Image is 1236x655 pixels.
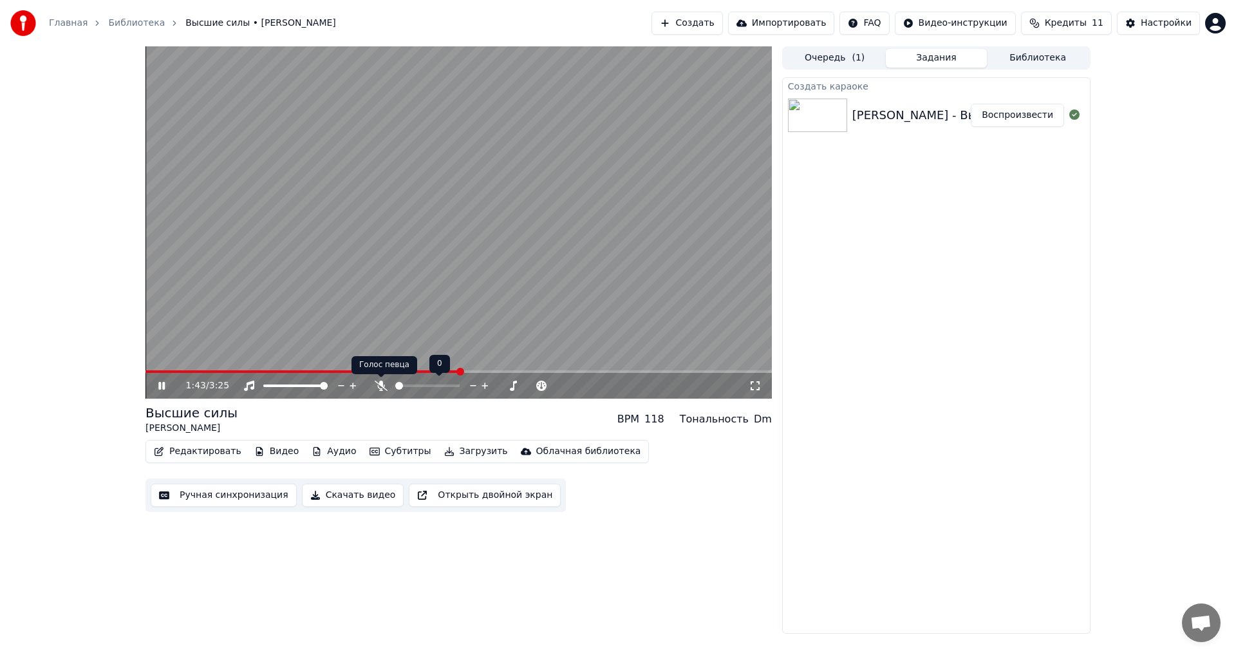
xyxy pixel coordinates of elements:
[49,17,336,30] nav: breadcrumb
[145,404,238,422] div: Высшие силы
[987,49,1089,68] button: Библиотека
[1117,12,1200,35] button: Настройки
[49,17,88,30] a: Главная
[971,104,1064,127] button: Воспроизвести
[364,442,436,460] button: Субтитры
[302,484,404,507] button: Скачать видео
[351,356,417,374] div: Голос певца
[249,442,304,460] button: Видео
[1141,17,1192,30] div: Настройки
[108,17,165,30] a: Библиотека
[728,12,835,35] button: Импортировать
[754,412,772,427] div: Dm
[536,445,641,458] div: Облачная библиотека
[1092,17,1103,30] span: 11
[429,355,450,373] div: 0
[617,412,639,427] div: BPM
[149,442,247,460] button: Редактировать
[644,412,664,427] div: 118
[186,379,206,392] span: 1:43
[783,78,1090,93] div: Создать караоке
[895,12,1016,35] button: Видео-инструкции
[651,12,722,35] button: Создать
[151,484,297,507] button: Ручная синхронизация
[1045,17,1087,30] span: Кредиты
[185,17,336,30] span: Высшие силы • [PERSON_NAME]
[186,379,217,392] div: /
[209,379,229,392] span: 3:25
[10,10,36,36] img: youka
[886,49,988,68] button: Задания
[852,52,865,64] span: ( 1 )
[439,442,513,460] button: Загрузить
[1021,12,1112,35] button: Кредиты11
[1182,603,1221,642] a: Открытый чат
[145,422,238,435] div: [PERSON_NAME]
[852,106,1043,124] div: [PERSON_NAME] - Высшие силы
[680,412,749,427] div: Тональность
[839,12,889,35] button: FAQ
[409,484,561,507] button: Открыть двойной экран
[784,49,886,68] button: Очередь
[306,442,361,460] button: Аудио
